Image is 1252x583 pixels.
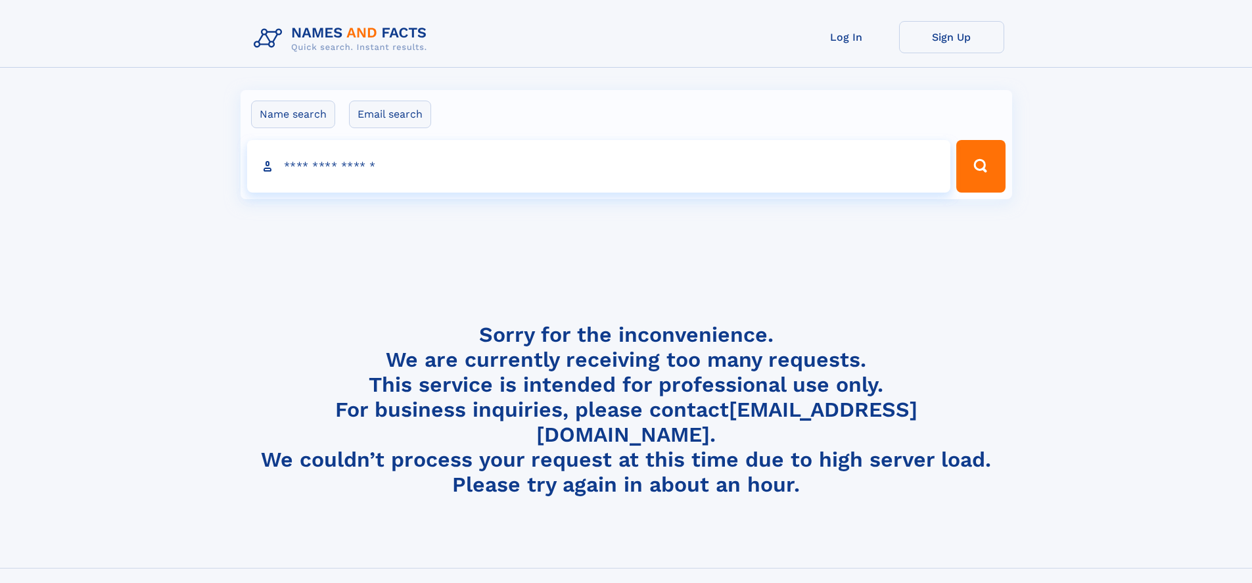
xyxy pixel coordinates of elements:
[247,140,951,193] input: search input
[248,322,1004,498] h4: Sorry for the inconvenience. We are currently receiving too many requests. This service is intend...
[536,397,917,447] a: [EMAIL_ADDRESS][DOMAIN_NAME]
[899,21,1004,53] a: Sign Up
[349,101,431,128] label: Email search
[956,140,1005,193] button: Search Button
[794,21,899,53] a: Log In
[248,21,438,57] img: Logo Names and Facts
[251,101,335,128] label: Name search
